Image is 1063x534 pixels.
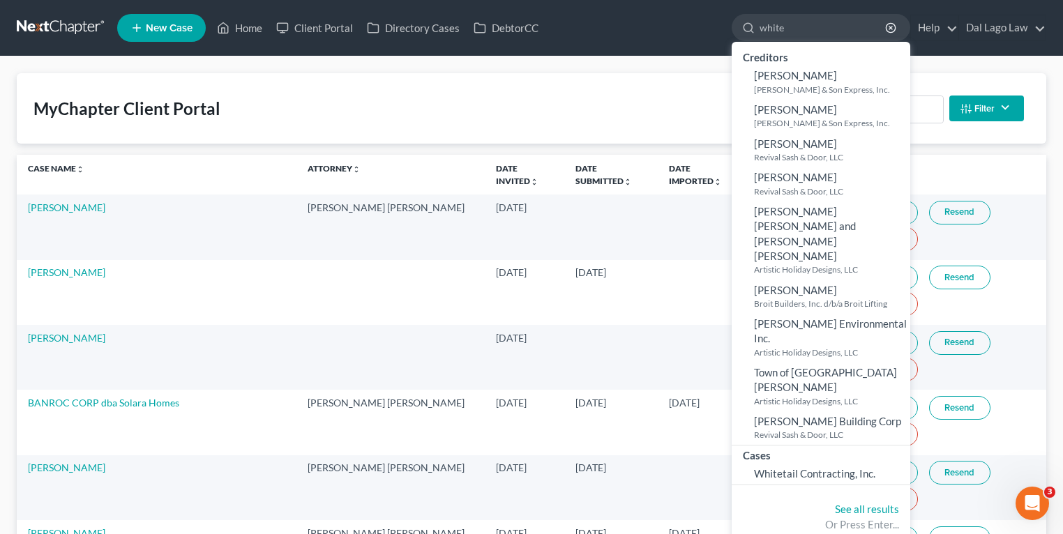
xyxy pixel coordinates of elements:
div: Or Press Enter... [743,517,899,532]
a: Home [210,15,269,40]
a: See all results [835,503,899,515]
span: [PERSON_NAME] [754,171,837,183]
a: Town of [GEOGRAPHIC_DATA][PERSON_NAME]Artistic Holiday Designs, LLC [732,362,910,411]
a: Resend [929,331,990,355]
a: [PERSON_NAME] Environmental Inc.Artistic Holiday Designs, LLC [732,313,910,362]
span: [DATE] [496,461,527,473]
a: Dal Lago Law [959,15,1046,40]
th: Actions [845,155,1046,194]
a: [PERSON_NAME]Broit Builders, Inc. d/b/a Broit Lifting [732,280,910,314]
span: [PERSON_NAME] [754,69,837,82]
a: [PERSON_NAME][PERSON_NAME] & Son Express, Inc. [732,99,910,133]
i: unfold_more [624,178,632,186]
span: Whitetail Contracting, Inc. [754,467,875,480]
input: Search by name... [760,15,887,40]
a: BANROC CORP dba Solara Homes [28,397,179,409]
a: Date Invitedunfold_more [496,163,538,185]
a: Attorneyunfold_more [308,163,361,174]
small: [PERSON_NAME] & Son Express, Inc. [754,84,907,96]
span: [DATE] [496,266,527,278]
a: Resend [929,396,990,420]
i: unfold_more [352,165,361,174]
td: [PERSON_NAME] [PERSON_NAME] [296,455,485,520]
a: Date Submittedunfold_more [575,163,632,185]
a: Resend [929,461,990,485]
button: Filter [949,96,1024,121]
span: [PERSON_NAME] Environmental Inc. [754,317,907,344]
a: Directory Cases [360,15,467,40]
span: [PERSON_NAME] [PERSON_NAME] and [PERSON_NAME] [PERSON_NAME] [754,205,856,262]
a: [PERSON_NAME] [28,332,105,344]
span: [PERSON_NAME] Building Corp [754,415,901,427]
span: Town of [GEOGRAPHIC_DATA][PERSON_NAME] [754,366,897,393]
span: New Case [146,23,193,33]
a: [PERSON_NAME] [28,201,105,213]
span: [DATE] [575,461,606,473]
td: [PERSON_NAME] [PERSON_NAME] [296,390,485,455]
span: 3 [1044,487,1055,498]
a: Resend [929,201,990,224]
span: [DATE] [496,201,527,213]
small: [PERSON_NAME] & Son Express, Inc. [754,117,907,129]
i: unfold_more [530,178,538,186]
a: [PERSON_NAME][PERSON_NAME] & Son Express, Inc. [732,65,910,99]
small: Artistic Holiday Designs, LLC [754,264,907,275]
small: Revival Sash & Door, LLC [754,429,907,441]
span: [PERSON_NAME] [754,103,837,116]
a: Whitetail Contracting, Inc. [732,463,910,485]
a: Case Nameunfold_more [28,163,84,174]
span: [DATE] [575,397,606,409]
span: [PERSON_NAME] [754,137,837,150]
a: Date Importedunfold_more [669,163,722,185]
div: Cases [732,445,910,463]
small: Revival Sash & Door, LLC [754,151,907,163]
a: Help [911,15,958,40]
i: unfold_more [714,178,722,186]
a: Client Portal [269,15,360,40]
div: MyChapter Client Portal [33,98,220,120]
small: Broit Builders, Inc. d/b/a Broit Lifting [754,298,907,310]
a: [PERSON_NAME]Revival Sash & Door, LLC [732,133,910,167]
a: Resend [929,266,990,289]
small: Revival Sash & Door, LLC [754,185,907,197]
td: [PERSON_NAME] [PERSON_NAME] [296,194,485,259]
span: [PERSON_NAME] [754,284,837,296]
a: [PERSON_NAME]Revival Sash & Door, LLC [732,167,910,201]
a: [PERSON_NAME] [PERSON_NAME] and [PERSON_NAME] [PERSON_NAME]Artistic Holiday Designs, LLC [732,201,910,280]
span: [DATE] [669,397,700,409]
a: DebtorCC [467,15,545,40]
span: [DATE] [496,332,527,344]
div: Creditors [732,47,910,65]
span: [DATE] [575,266,606,278]
span: [DATE] [496,397,527,409]
a: [PERSON_NAME] Building CorpRevival Sash & Door, LLC [732,411,910,445]
a: [PERSON_NAME] [28,266,105,278]
i: unfold_more [76,165,84,174]
small: Artistic Holiday Designs, LLC [754,346,907,358]
iframe: Intercom live chat [1016,487,1049,520]
a: [PERSON_NAME] [28,461,105,473]
small: Artistic Holiday Designs, LLC [754,395,907,407]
